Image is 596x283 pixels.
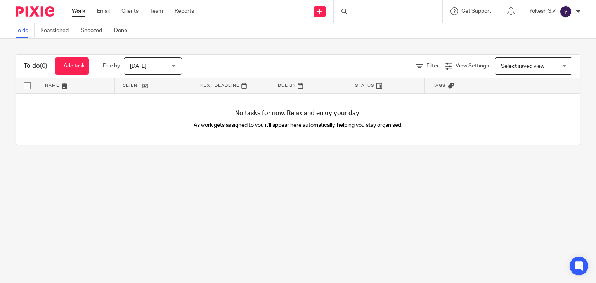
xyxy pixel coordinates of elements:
a: Reports [175,7,194,15]
span: View Settings [456,63,489,69]
p: As work gets assigned to you it'll appear here automatically, helping you stay organised. [157,121,439,129]
a: Snoozed [81,23,108,38]
a: + Add task [55,57,89,75]
a: Email [97,7,110,15]
img: Pixie [16,6,54,17]
a: Team [150,7,163,15]
span: Get Support [461,9,491,14]
h4: No tasks for now. Relax and enjoy your day! [16,109,580,117]
a: Clients [121,7,139,15]
h1: To do [24,62,47,70]
span: Tags [433,83,446,88]
a: Reassigned [40,23,75,38]
p: Due by [103,62,120,70]
a: Done [114,23,133,38]
span: (0) [40,63,47,69]
span: Select saved view [501,64,544,69]
a: To do [16,23,35,38]
p: Yokesh S.V [529,7,556,15]
a: Work [72,7,85,15]
img: svg%3E [560,5,572,18]
span: Filter [426,63,439,69]
span: [DATE] [130,64,146,69]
